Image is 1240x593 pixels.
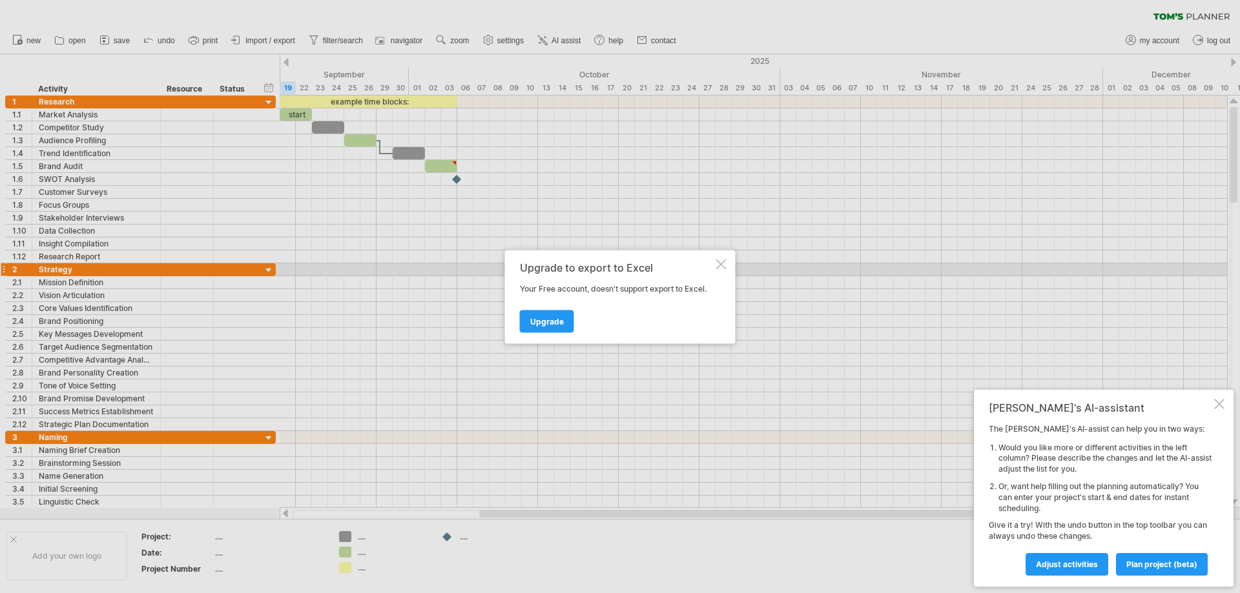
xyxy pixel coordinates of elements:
div: [PERSON_NAME]'s AI-assistant [989,401,1212,414]
div: Your Free account, doesn't support export to Excel. [520,283,714,294]
li: Or, want help filling out the planning automatically? You can enter your project's start & end da... [998,481,1212,514]
a: Adjust activities [1026,553,1108,576]
div: Upgrade to export to Excel [520,261,714,273]
a: Upgrade [520,310,574,332]
div: The [PERSON_NAME]'s AI-assist can help you in two ways: Give it a try! With the undo button in th... [989,424,1212,575]
span: plan project (beta) [1126,559,1197,569]
span: Upgrade [530,316,564,326]
li: Would you like more or different activities in the left column? Please describe the changes and l... [998,443,1212,475]
span: Adjust activities [1036,559,1098,569]
a: plan project (beta) [1116,553,1208,576]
